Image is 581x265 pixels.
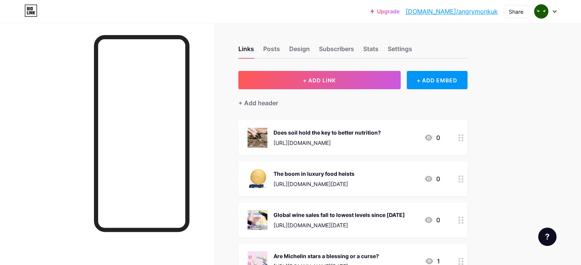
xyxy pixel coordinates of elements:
[424,174,440,183] div: 0
[238,98,278,108] div: + Add header
[274,170,354,178] div: The boom in luxury food heists
[274,252,379,260] div: Are Michelin stars a blessing or a curse?
[263,44,280,58] div: Posts
[363,44,379,58] div: Stats
[371,8,400,14] a: Upgrade
[303,77,336,84] span: + ADD LINK
[289,44,310,58] div: Design
[248,169,267,189] img: The boom in luxury food heists
[424,215,440,225] div: 0
[248,210,267,230] img: Global wine sales fall to lowest levels since 1961
[238,44,254,58] div: Links
[406,7,498,16] a: [DOMAIN_NAME]/angrymonkuk
[534,4,549,19] img: angrymonkuk
[274,128,381,137] div: Does soil hold the key to better nutrition?
[388,44,412,58] div: Settings
[248,128,267,148] img: Does soil hold the key to better nutrition?
[238,71,401,89] button: + ADD LINK
[424,133,440,142] div: 0
[274,221,405,229] div: [URL][DOMAIN_NAME][DATE]
[274,211,405,219] div: Global wine sales fall to lowest levels since [DATE]
[274,139,381,147] div: [URL][DOMAIN_NAME]
[407,71,468,89] div: + ADD EMBED
[274,180,354,188] div: [URL][DOMAIN_NAME][DATE]
[509,8,523,16] div: Share
[319,44,354,58] div: Subscribers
